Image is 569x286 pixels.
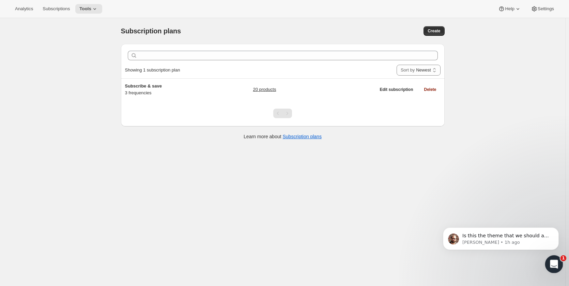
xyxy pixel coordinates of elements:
[43,6,70,12] span: Subscriptions
[560,255,567,261] span: 1
[125,83,162,89] span: Subscribe & save
[420,85,440,94] button: Delete
[244,133,322,140] p: Learn more about
[527,4,558,14] button: Settings
[30,20,118,59] span: Is this the theme that we should add it in to? 148972011698 Please make sure that no active dev i...
[545,255,563,273] iframe: Intercom live chat
[424,87,436,92] span: Delete
[121,27,181,35] span: Subscription plans
[253,86,276,93] a: 20 products
[39,4,74,14] button: Subscriptions
[283,134,322,139] a: Subscription plans
[538,6,554,12] span: Settings
[125,67,180,73] span: Showing 1 subscription plan
[433,213,569,268] iframe: Intercom notifications message
[30,26,118,32] p: Message from Brian, sent 1h ago
[380,87,413,92] span: Edit subscription
[424,26,444,36] button: Create
[494,4,525,14] button: Help
[428,28,440,34] span: Create
[375,85,417,94] button: Edit subscription
[79,6,91,12] span: Tools
[505,6,514,12] span: Help
[11,4,37,14] button: Analytics
[125,83,210,96] div: 3 frequencies
[273,109,292,118] nav: Pagination
[15,6,33,12] span: Analytics
[75,4,102,14] button: Tools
